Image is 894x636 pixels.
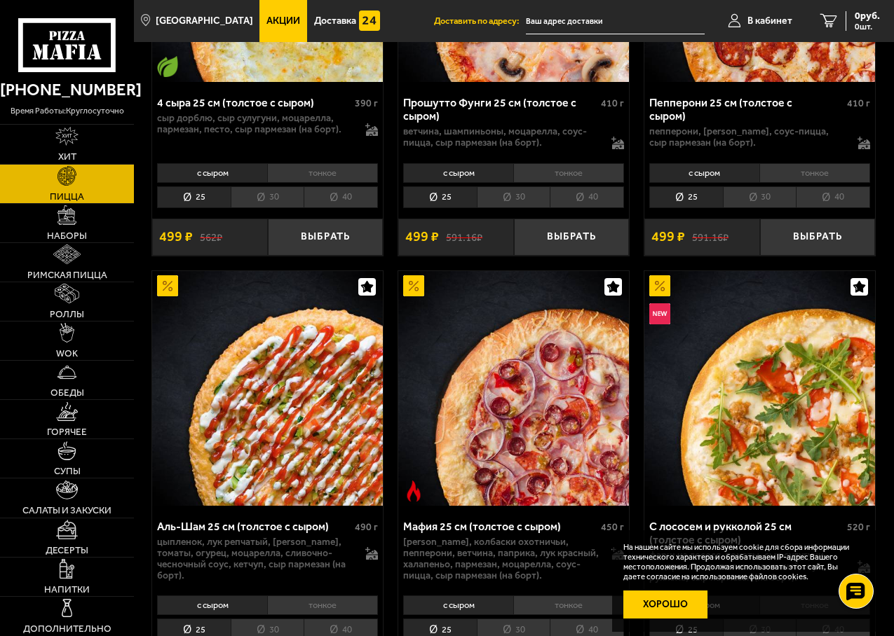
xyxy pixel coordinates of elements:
span: Роллы [50,310,84,319]
div: Прошутто Фунги 25 см (толстое с сыром) [403,96,597,123]
div: С лососем и рукколой 25 см (толстое с сыром) [649,520,844,546]
div: Аль-Шам 25 см (толстое с сыром) [157,520,351,533]
img: Мафия 25 см (толстое с сыром) [398,271,629,506]
a: АкционныйНовинкаС лососем и рукколой 25 см (толстое с сыром) [644,271,875,506]
span: Напитки [44,585,90,595]
span: 0 шт. [855,22,880,31]
s: 562 ₽ [200,230,222,243]
p: пепперони, [PERSON_NAME], соус-пицца, сыр пармезан (на борт). [649,126,848,148]
button: Хорошо [623,590,707,618]
span: 0 руб. [855,11,880,21]
div: Пепперони 25 см (толстое с сыром) [649,96,844,123]
li: 25 [403,186,477,208]
span: Наборы [47,231,87,241]
span: Доставка [314,16,356,26]
li: 40 [550,186,624,208]
a: АкционныйОстрое блюдоМафия 25 см (толстое с сыром) [398,271,629,506]
img: Новинка [649,303,670,324]
button: Выбрать [268,219,384,256]
li: тонкое [267,595,378,615]
button: Выбрать [760,219,876,256]
p: сыр дорблю, сыр сулугуни, моцарелла, пармезан, песто, сыр пармезан (на борт). [157,113,356,135]
span: [GEOGRAPHIC_DATA] [156,16,253,26]
span: Акции [266,16,300,26]
li: 40 [304,186,378,208]
li: тонкое [513,595,624,615]
img: Вегетарианское блюдо [157,56,178,77]
p: [PERSON_NAME], колбаски охотничьи, пепперони, ветчина, паприка, лук красный, халапеньо, пармезан,... [403,537,602,581]
li: с сыром [157,595,267,615]
s: 591.16 ₽ [446,230,482,243]
li: 40 [796,186,870,208]
span: 450 г [601,521,624,533]
p: На нашем сайте мы используем cookie для сбора информации технического характера и обрабатываем IP... [623,543,860,581]
li: 30 [477,186,550,208]
span: Горячее [47,427,87,437]
span: Хит [58,152,76,162]
span: 499 ₽ [405,230,439,244]
p: ветчина, шампиньоны, моцарелла, соус-пицца, сыр пармезан (на борт). [403,126,602,148]
div: Мафия 25 см (толстое с сыром) [403,520,597,533]
input: Ваш адрес доставки [526,8,705,34]
a: АкционныйАль-Шам 25 см (толстое с сыром) [152,271,383,506]
img: Острое блюдо [403,481,424,502]
li: 25 [157,186,231,208]
span: 390 г [355,97,378,109]
span: Обеды [50,388,84,398]
span: 410 г [601,97,624,109]
li: 30 [231,186,304,208]
span: WOK [56,349,78,359]
li: с сыром [403,163,513,183]
img: Акционный [157,275,178,296]
img: Аль-Шам 25 см (толстое с сыром) [152,271,383,506]
span: Десерты [46,546,88,555]
img: Акционный [649,275,670,296]
span: Супы [54,466,81,476]
span: 410 г [847,97,870,109]
button: Выбрать [514,219,630,256]
li: тонкое [759,163,870,183]
span: 490 г [355,521,378,533]
li: с сыром [649,163,759,183]
span: Салаты и закуски [22,506,111,516]
img: 15daf4d41897b9f0e9f617042186c801.svg [359,11,380,32]
span: 499 ₽ [651,230,685,244]
li: 30 [723,186,797,208]
span: Римская пицца [27,270,107,280]
span: 499 ₽ [159,230,193,244]
img: Акционный [403,275,424,296]
s: 591.16 ₽ [692,230,729,243]
span: Пицца [50,192,84,202]
span: В кабинет [747,16,792,26]
li: тонкое [267,163,378,183]
li: 25 [649,186,723,208]
li: с сыром [403,595,513,615]
span: 520 г [847,521,870,533]
img: С лососем и рукколой 25 см (толстое с сыром) [644,271,875,506]
span: Дополнительно [23,624,111,634]
div: 4 сыра 25 см (толстое с сыром) [157,96,351,109]
p: цыпленок, лук репчатый, [PERSON_NAME], томаты, огурец, моцарелла, сливочно-чесночный соус, кетчуп... [157,537,356,581]
li: тонкое [513,163,624,183]
span: Доставить по адресу: [434,17,526,26]
li: с сыром [157,163,267,183]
